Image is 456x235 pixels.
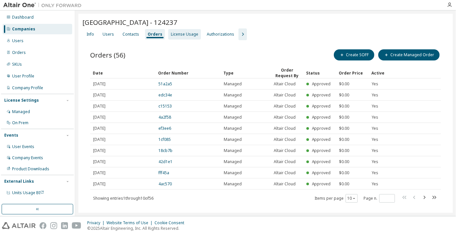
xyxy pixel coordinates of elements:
[224,81,242,87] span: Managed
[93,137,106,142] span: [DATE]
[274,148,296,153] span: Altair Cloud
[12,26,35,32] div: Companies
[224,92,242,98] span: Managed
[72,222,81,229] img: youtube.svg
[339,159,349,164] span: $0.00
[158,170,169,176] a: fff45a
[339,104,349,109] span: $0.00
[224,137,242,142] span: Managed
[93,104,106,109] span: [DATE]
[339,137,349,142] span: $0.00
[339,126,349,131] span: $0.00
[339,68,366,78] div: Order Price
[224,148,242,153] span: Managed
[274,104,296,109] span: Altair Cloud
[339,81,349,87] span: $0.00
[3,2,85,8] img: Altair One
[372,104,378,109] span: Yes
[87,220,106,226] div: Privacy
[312,148,331,153] span: Approved
[93,181,106,187] span: [DATE]
[274,170,296,176] span: Altair Cloud
[158,114,171,120] a: 4a2f58
[224,126,242,131] span: Managed
[207,32,234,37] div: Authorizations
[274,159,296,164] span: Altair Cloud
[12,15,34,20] div: Dashboard
[364,194,395,203] span: Page n.
[12,155,43,160] div: Company Events
[93,92,106,98] span: [DATE]
[12,38,24,43] div: Users
[315,194,358,203] span: Items per page
[12,166,49,172] div: Product Downloads
[4,179,34,184] div: External Links
[93,170,106,176] span: [DATE]
[87,32,94,37] div: Info
[93,148,106,153] span: [DATE]
[2,222,36,229] img: altair_logo.svg
[4,98,39,103] div: License Settings
[339,115,349,120] span: $0.00
[158,148,172,153] a: 18cb7b
[12,62,22,67] div: SKUs
[378,49,440,60] button: Create Managed Order
[61,222,68,229] img: linkedin.svg
[12,109,30,114] div: Managed
[339,181,349,187] span: $0.00
[158,126,171,131] a: ef3ee6
[312,159,331,164] span: Approved
[12,50,26,55] div: Orders
[93,81,106,87] span: [DATE]
[372,181,378,187] span: Yes
[158,137,171,142] a: 1cf085
[334,49,374,60] button: Create SOFF
[158,68,218,78] div: Order Number
[122,32,139,37] div: Contacts
[158,103,172,109] a: c15153
[274,126,296,131] span: Altair Cloud
[93,126,106,131] span: [DATE]
[12,144,34,149] div: User Events
[312,81,331,87] span: Approved
[158,92,172,98] a: edc34e
[224,159,242,164] span: Managed
[171,32,198,37] div: License Usage
[312,114,331,120] span: Approved
[90,50,125,59] span: Orders (56)
[93,115,106,120] span: [DATE]
[274,92,296,98] span: Altair Cloud
[339,148,349,153] span: $0.00
[372,170,378,176] span: Yes
[223,68,268,78] div: Type
[158,159,172,164] a: 42d1e1
[372,81,378,87] span: Yes
[372,137,378,142] span: Yes
[372,126,378,131] span: Yes
[347,196,356,201] button: 10
[339,170,349,176] span: $0.00
[224,115,242,120] span: Managed
[224,170,242,176] span: Managed
[87,226,188,231] p: © 2025 Altair Engineering, Inc. All Rights Reserved.
[148,32,162,37] div: Orders
[312,103,331,109] span: Approved
[224,181,242,187] span: Managed
[312,170,331,176] span: Approved
[312,126,331,131] span: Approved
[372,115,378,120] span: Yes
[372,148,378,153] span: Yes
[40,222,46,229] img: facebook.svg
[93,159,106,164] span: [DATE]
[82,18,177,27] span: [GEOGRAPHIC_DATA] - 124237
[273,67,301,78] div: Order Request By
[12,74,34,79] div: User Profile
[93,195,154,201] span: Showing entries 1 through 10 of 56
[12,85,43,91] div: Company Profile
[274,137,296,142] span: Altair Cloud
[50,222,57,229] img: instagram.svg
[306,68,334,78] div: Status
[4,133,18,138] div: Events
[106,220,155,226] div: Website Terms of Use
[339,92,349,98] span: $0.00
